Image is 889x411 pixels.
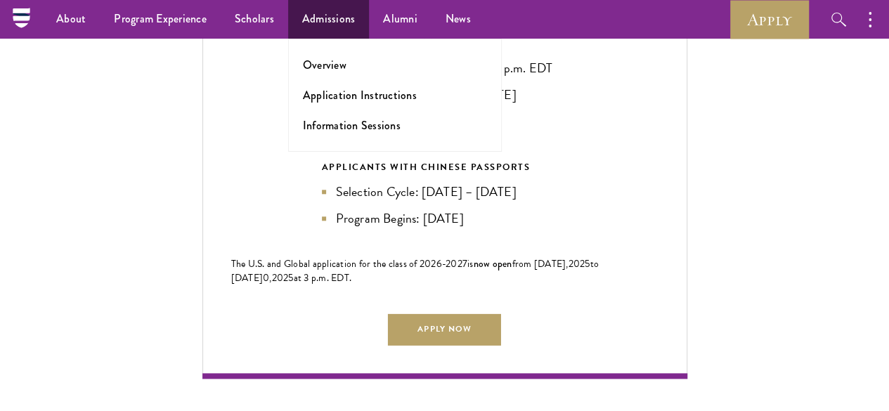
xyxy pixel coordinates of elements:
span: 6 [436,256,442,271]
span: 202 [569,256,585,271]
li: Program Begins: [DATE] [322,209,568,228]
span: The U.S. and Global application for the class of 202 [231,256,436,271]
span: from [DATE], [512,256,569,271]
span: , [269,270,271,285]
a: Information Sessions [303,117,401,133]
span: 7 [462,256,467,271]
span: is [467,256,474,271]
a: Apply Now [388,313,500,345]
a: Application Instructions [303,87,417,103]
span: 0 [263,270,269,285]
span: -202 [442,256,462,271]
span: 202 [272,270,289,285]
span: now open [474,256,512,270]
span: at 3 p.m. EDT. [294,270,352,285]
span: 5 [288,270,293,285]
div: APPLICANTS WITH CHINESE PASSPORTS [322,159,568,175]
span: 5 [585,256,590,271]
li: Selection Cycle: [DATE] – [DATE] [322,182,568,202]
a: Overview [303,57,346,73]
span: to [DATE] [231,256,599,285]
